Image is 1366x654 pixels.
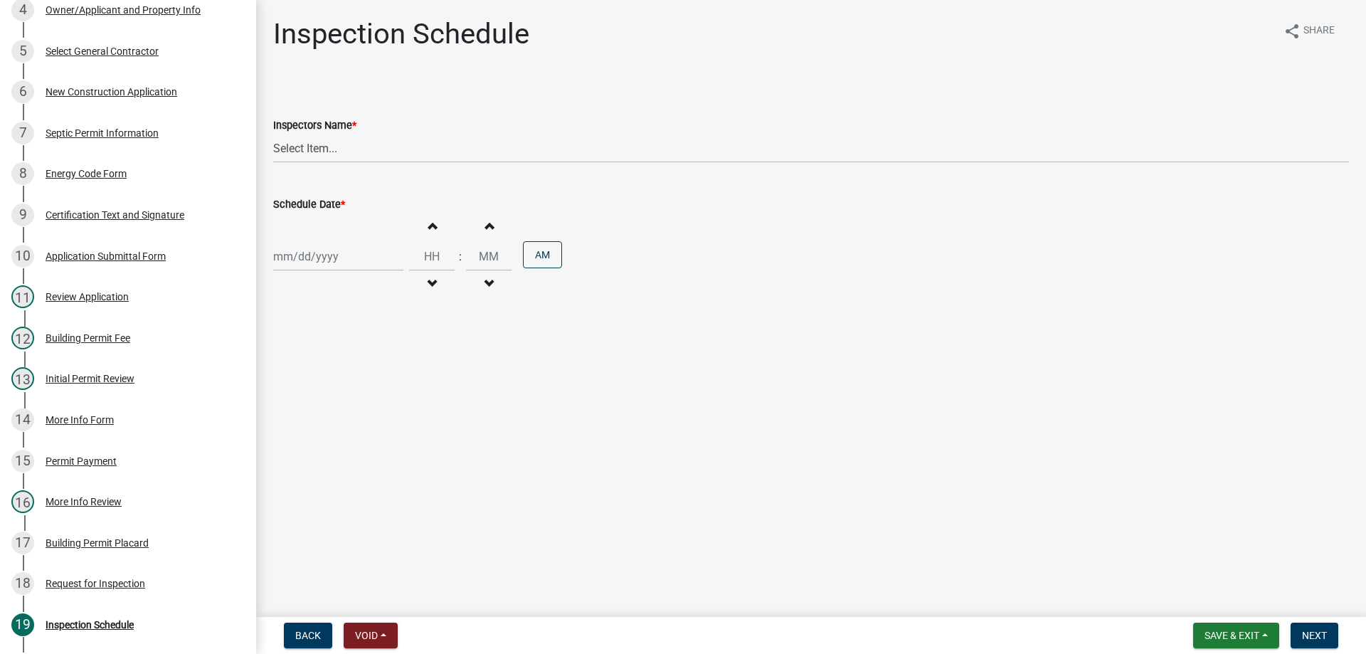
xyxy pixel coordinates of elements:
div: Inspection Schedule [46,620,134,630]
div: 13 [11,367,34,390]
input: mm/dd/yyyy [273,242,403,271]
div: Select General Contractor [46,46,159,56]
div: 15 [11,450,34,473]
div: Building Permit Placard [46,538,149,548]
div: Building Permit Fee [46,333,130,343]
div: : [455,248,466,265]
i: share [1283,23,1301,40]
div: 6 [11,80,34,103]
button: shareShare [1272,17,1346,45]
div: Energy Code Form [46,169,127,179]
div: 18 [11,572,34,595]
div: More Info Form [46,415,114,425]
div: Initial Permit Review [46,374,134,384]
div: 10 [11,245,34,268]
div: 7 [11,122,34,144]
div: Request for Inspection [46,579,145,589]
div: Owner/Applicant and Property Info [46,5,201,15]
button: Next [1291,623,1338,648]
button: Void [344,623,398,648]
div: More Info Review [46,497,122,507]
button: Save & Exit [1193,623,1279,648]
span: Back [295,630,321,641]
div: 12 [11,327,34,349]
div: 19 [11,613,34,636]
div: 11 [11,285,34,308]
label: Schedule Date [273,200,345,210]
div: 14 [11,408,34,431]
span: Void [355,630,378,641]
span: Next [1302,630,1327,641]
h1: Inspection Schedule [273,17,529,51]
div: 9 [11,204,34,226]
div: Review Application [46,292,129,302]
div: Application Submittal Form [46,251,166,261]
div: 17 [11,532,34,554]
label: Inspectors Name [273,121,356,131]
div: 5 [11,40,34,63]
input: Hours [409,242,455,271]
div: Permit Payment [46,456,117,466]
span: Save & Exit [1204,630,1259,641]
div: 8 [11,162,34,185]
div: Septic Permit Information [46,128,159,138]
button: Back [284,623,332,648]
button: AM [523,241,562,268]
div: 16 [11,490,34,513]
div: Certification Text and Signature [46,210,184,220]
div: New Construction Application [46,87,177,97]
span: Share [1303,23,1335,40]
input: Minutes [466,242,512,271]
